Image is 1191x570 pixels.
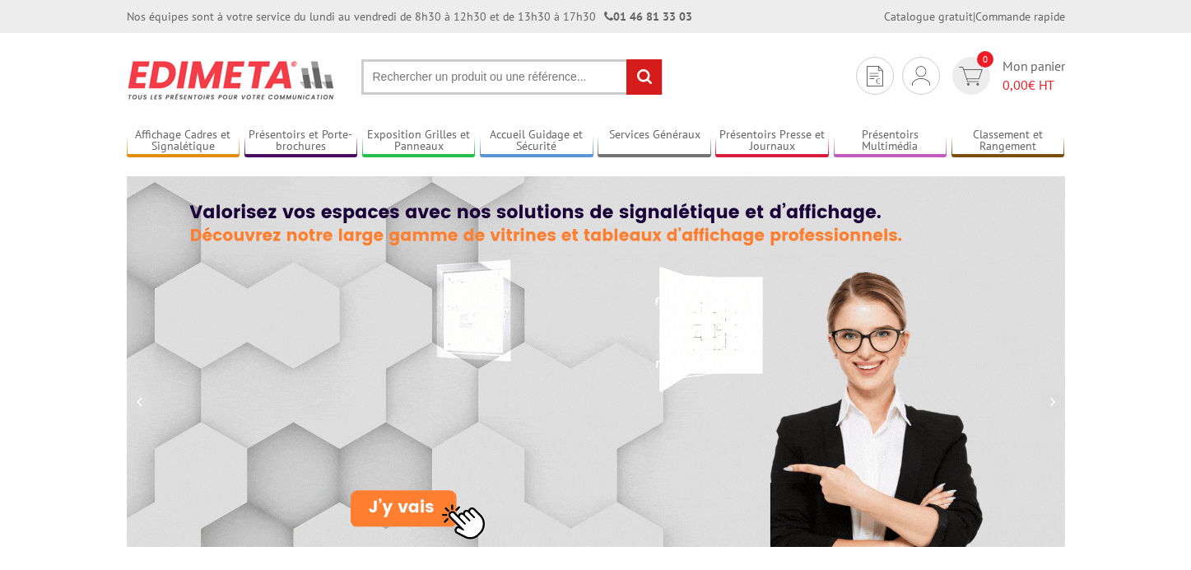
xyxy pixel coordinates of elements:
a: devis rapide 0 Mon panier 0,00€ HT [948,57,1065,95]
input: Rechercher un produit ou une référence... [361,59,663,95]
a: Accueil Guidage et Sécurité [480,128,593,155]
input: rechercher [626,59,662,95]
img: Présentoir, panneau, stand - Edimeta - PLV, affichage, mobilier bureau, entreprise [127,49,337,110]
a: Présentoirs Multimédia [834,128,947,155]
img: devis rapide [867,66,883,86]
a: Présentoirs Presse et Journaux [715,128,829,155]
span: Mon panier [1003,57,1065,95]
a: Classement et Rangement [951,128,1065,155]
a: Affichage Cadres et Signalétique [127,128,240,155]
a: Catalogue gratuit [884,9,973,24]
img: devis rapide [959,67,983,86]
img: devis rapide [912,66,930,86]
a: Exposition Grilles et Panneaux [362,128,476,155]
span: 0,00 [1003,77,1028,93]
div: Nos équipes sont à votre service du lundi au vendredi de 8h30 à 12h30 et de 13h30 à 17h30 [127,8,692,25]
strong: 01 46 81 33 03 [604,9,692,24]
span: € HT [1003,76,1065,95]
a: Présentoirs et Porte-brochures [244,128,358,155]
a: Commande rapide [975,9,1065,24]
a: Services Généraux [598,128,711,155]
span: 0 [977,51,993,68]
div: | [884,8,1065,25]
